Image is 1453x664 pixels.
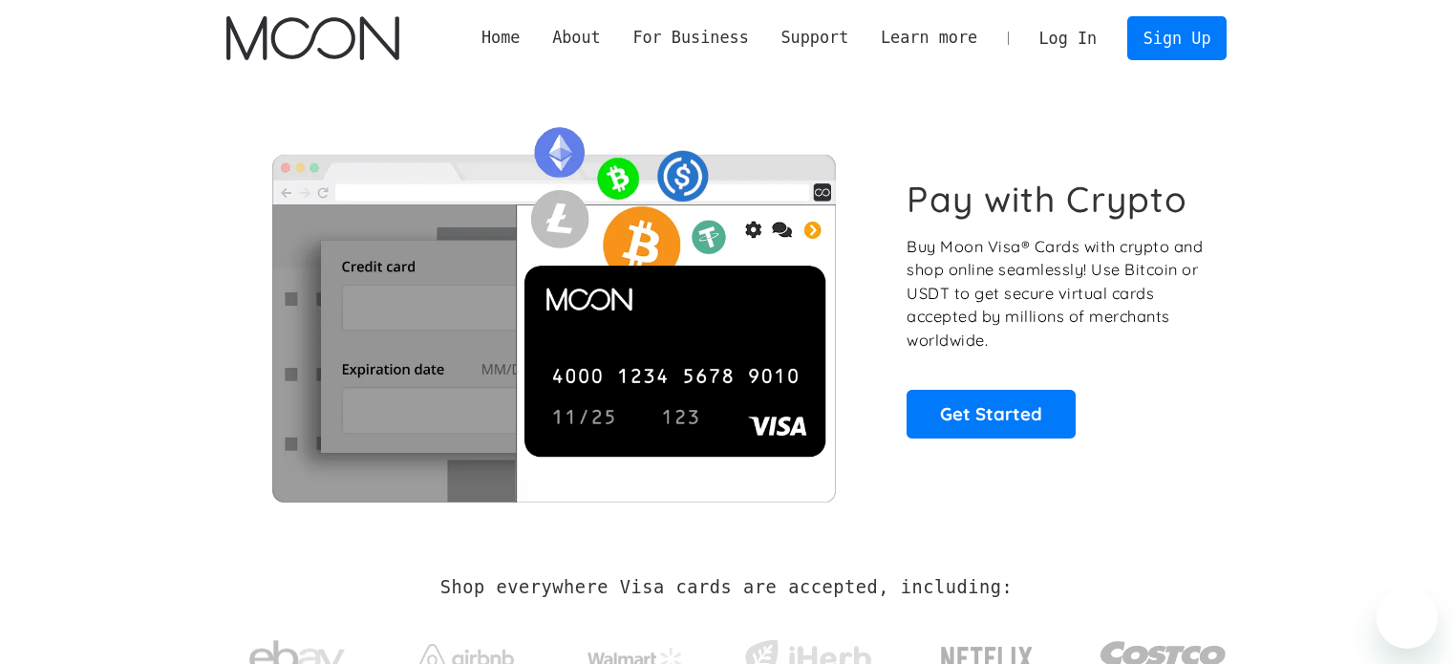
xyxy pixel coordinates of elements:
div: Learn more [865,26,994,50]
a: home [226,16,399,60]
div: About [536,26,616,50]
iframe: Кнопка запуска окна обмена сообщениями [1377,588,1438,649]
img: Moon Logo [226,16,399,60]
a: Get Started [907,390,1076,438]
img: Moon Cards let you spend your crypto anywhere Visa is accepted. [226,114,881,502]
div: For Business [632,26,748,50]
div: For Business [617,26,765,50]
h1: Pay with Crypto [907,178,1187,221]
div: Support [780,26,848,50]
a: Sign Up [1127,16,1227,59]
h2: Shop everywhere Visa cards are accepted, including: [440,577,1013,598]
a: Home [465,26,536,50]
a: Log In [1023,17,1113,59]
div: About [552,26,601,50]
div: Support [765,26,865,50]
div: Learn more [881,26,977,50]
p: Buy Moon Visa® Cards with crypto and shop online seamlessly! Use Bitcoin or USDT to get secure vi... [907,235,1206,353]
